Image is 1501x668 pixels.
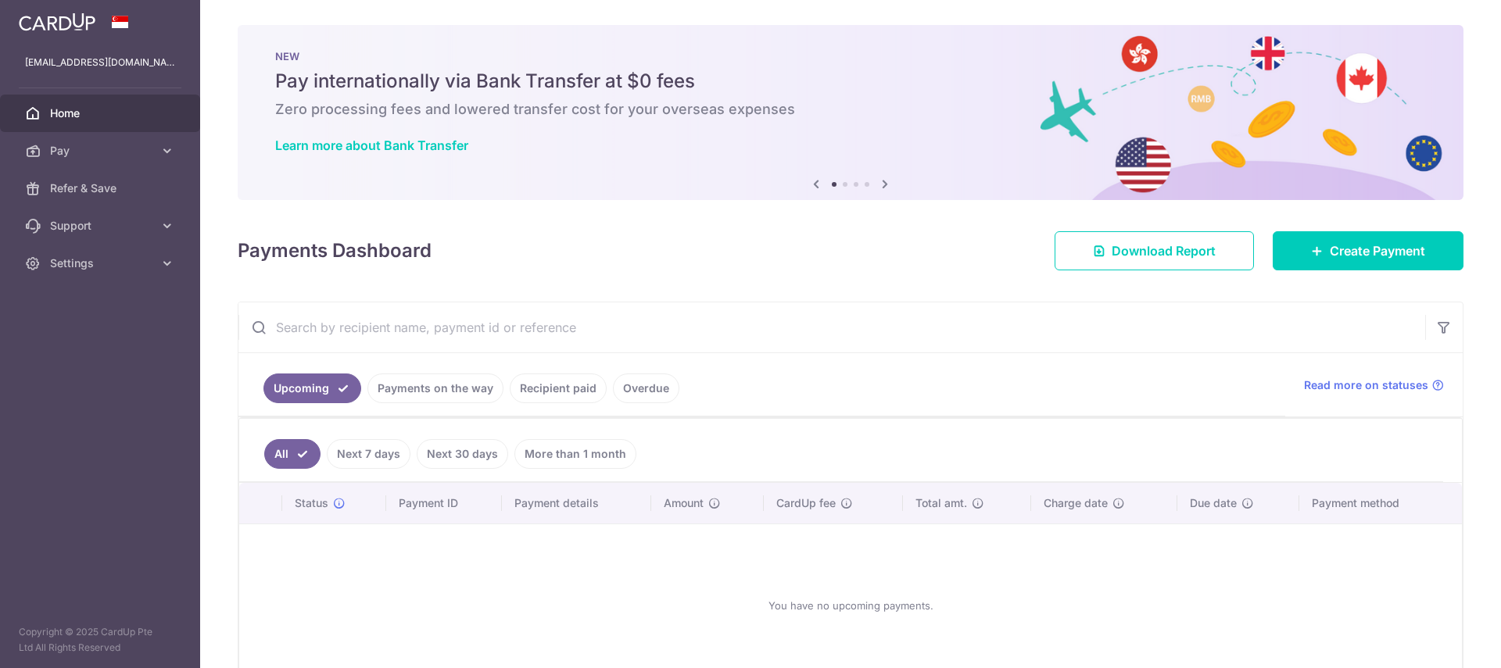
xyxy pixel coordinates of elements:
[664,495,704,511] span: Amount
[417,439,508,469] a: Next 30 days
[386,483,502,523] th: Payment ID
[1055,231,1254,270] a: Download Report
[275,69,1426,94] h5: Pay internationally via Bank Transfer at $0 fees
[25,55,175,70] p: [EMAIL_ADDRESS][DOMAIN_NAME]
[1304,377,1428,393] span: Read more on statuses
[1330,241,1425,260] span: Create Payment
[19,13,95,31] img: CardUp
[238,302,1425,352] input: Search by recipient name, payment id or reference
[514,439,636,469] a: More than 1 month
[1112,241,1216,260] span: Download Report
[50,180,153,196] span: Refer & Save
[776,495,836,511] span: CardUp fee
[275,138,468,153] a: Learn more about Bank Transfer
[327,439,410,469] a: Next 7 days
[1304,377,1444,393] a: Read more on statuses
[275,100,1426,119] h6: Zero processing fees and lowered transfer cost for your overseas expenses
[295,495,328,511] span: Status
[1273,231,1463,270] a: Create Payment
[50,143,153,159] span: Pay
[50,218,153,234] span: Support
[367,373,503,403] a: Payments on the way
[1299,483,1462,523] th: Payment method
[238,25,1463,200] img: Bank transfer banner
[50,255,153,271] span: Settings
[1190,495,1237,511] span: Due date
[613,373,679,403] a: Overdue
[275,50,1426,63] p: NEW
[510,373,607,403] a: Recipient paid
[502,483,652,523] th: Payment details
[915,495,967,511] span: Total amt.
[1044,495,1108,511] span: Charge date
[263,373,361,403] a: Upcoming
[264,439,321,469] a: All
[238,237,432,265] h4: Payments Dashboard
[50,105,153,121] span: Home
